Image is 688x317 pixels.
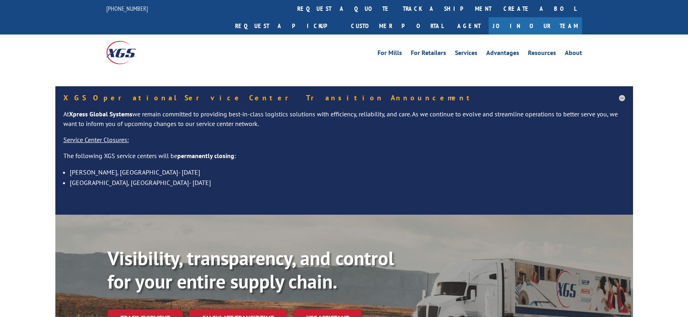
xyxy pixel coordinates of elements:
p: At we remain committed to providing best-in-class logistics solutions with efficiency, reliabilit... [63,110,625,135]
a: Resources [528,50,556,59]
strong: Xpress Global Systems [69,110,132,118]
li: [GEOGRAPHIC_DATA], [GEOGRAPHIC_DATA]- [DATE] [70,177,625,188]
a: For Mills [377,50,402,59]
a: About [565,50,582,59]
a: Join Our Team [489,17,582,35]
a: Agent [449,17,489,35]
u: Service Center Closures: [63,136,129,144]
p: The following XGS service centers will be : [63,151,625,167]
a: Advantages [486,50,519,59]
b: Visibility, transparency, and control for your entire supply chain. [108,246,394,294]
a: Services [455,50,477,59]
a: [PHONE_NUMBER] [106,4,148,12]
a: For Retailers [411,50,446,59]
a: Customer Portal [345,17,449,35]
li: [PERSON_NAME], [GEOGRAPHIC_DATA]- [DATE] [70,167,625,177]
h5: XGS Operational Service Center Transition Announcement [63,94,625,102]
strong: permanently closing [177,152,234,160]
a: Request a pickup [229,17,345,35]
